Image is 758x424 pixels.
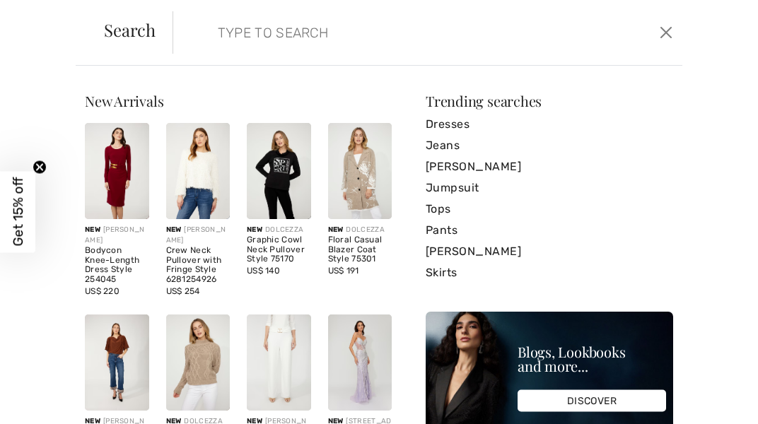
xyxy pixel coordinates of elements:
span: New [85,225,100,234]
span: Get 15% off [10,177,26,247]
span: Search [104,21,156,38]
span: US$ 220 [85,286,119,296]
img: Graphic Cowl Neck Pullover Style 75170. Black [247,123,311,219]
span: US$ 191 [328,266,359,276]
span: Help [32,10,61,23]
div: Crew Neck Pullover with Fringe Style 6281254926 [166,246,231,285]
div: DOLCEZZA [328,225,392,235]
a: Dresses [426,114,673,135]
img: Floral Casual Blazer Coat Style 75301. Oatmeal [328,123,392,219]
span: New Arrivals [85,91,163,110]
span: US$ 140 [247,266,280,276]
img: Crew Neck Pullover with Fringe Style 6281254926. Off white [166,123,231,219]
a: Pants [426,220,673,241]
div: [PERSON_NAME] [85,225,149,246]
div: DOLCEZZA [247,225,311,235]
img: Mermaid Sweetheart Formal Dress Style P01016. Lavender [328,314,392,411]
a: Jumpsuit [426,177,673,199]
a: [PERSON_NAME] [426,156,673,177]
div: [PERSON_NAME] [166,225,231,246]
img: High-Waisted Gold Buckle Trousers Style 254037. Ivory [247,314,311,411]
div: Bodycon Knee-Length Dress Style 254045 [85,246,149,285]
span: US$ 254 [166,286,200,296]
img: Casual Mid-Rise Leopard Jeans Style 254941. Blue [85,314,149,411]
img: High Neck Cable-Knit Pullover Style 75305. Taupe [166,314,231,411]
a: [PERSON_NAME] [426,241,673,262]
span: New [328,225,344,234]
span: New [247,225,262,234]
a: Skirts [426,262,673,283]
div: Trending searches [426,94,673,108]
span: New [166,225,182,234]
button: Close teaser [33,160,47,175]
div: Graphic Cowl Neck Pullover Style 75170 [247,235,311,264]
a: Tops [426,199,673,220]
img: Bodycon Knee-Length Dress Style 254045. Cabernet [85,123,149,219]
div: DISCOVER [518,390,666,412]
a: Jeans [426,135,673,156]
button: Close [656,21,677,44]
div: Blogs, Lookbooks and more... [518,345,666,373]
input: TYPE TO SEARCH [207,11,544,54]
div: Floral Casual Blazer Coat Style 75301 [328,235,392,264]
